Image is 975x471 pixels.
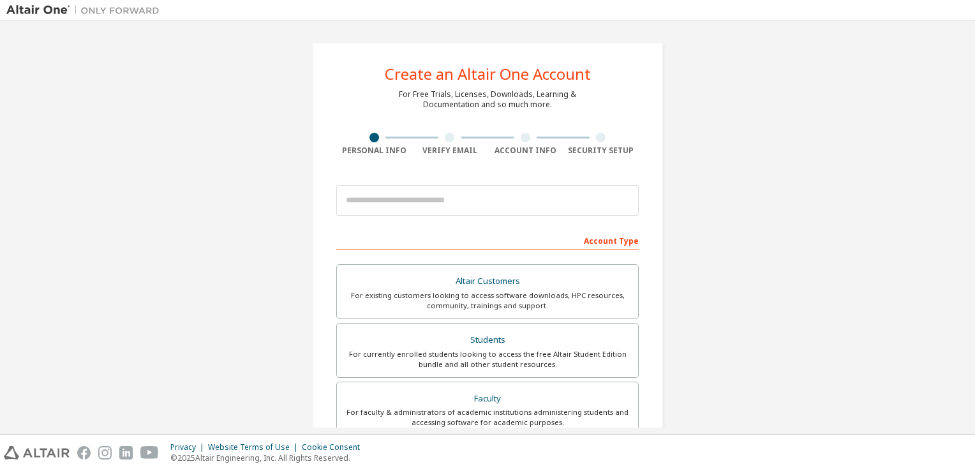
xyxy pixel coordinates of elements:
[345,290,630,311] div: For existing customers looking to access software downloads, HPC resources, community, trainings ...
[336,230,639,250] div: Account Type
[6,4,166,17] img: Altair One
[399,89,576,110] div: For Free Trials, Licenses, Downloads, Learning & Documentation and so much more.
[385,66,591,82] div: Create an Altair One Account
[170,442,208,452] div: Privacy
[302,442,368,452] div: Cookie Consent
[345,349,630,370] div: For currently enrolled students looking to access the free Altair Student Edition bundle and all ...
[412,146,488,156] div: Verify Email
[336,146,412,156] div: Personal Info
[4,446,70,460] img: altair_logo.svg
[119,446,133,460] img: linkedin.svg
[345,273,630,290] div: Altair Customers
[345,407,630,428] div: For faculty & administrators of academic institutions administering students and accessing softwa...
[345,390,630,408] div: Faculty
[208,442,302,452] div: Website Terms of Use
[140,446,159,460] img: youtube.svg
[563,146,639,156] div: Security Setup
[487,146,563,156] div: Account Info
[77,446,91,460] img: facebook.svg
[98,446,112,460] img: instagram.svg
[345,331,630,349] div: Students
[170,452,368,463] p: © 2025 Altair Engineering, Inc. All Rights Reserved.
